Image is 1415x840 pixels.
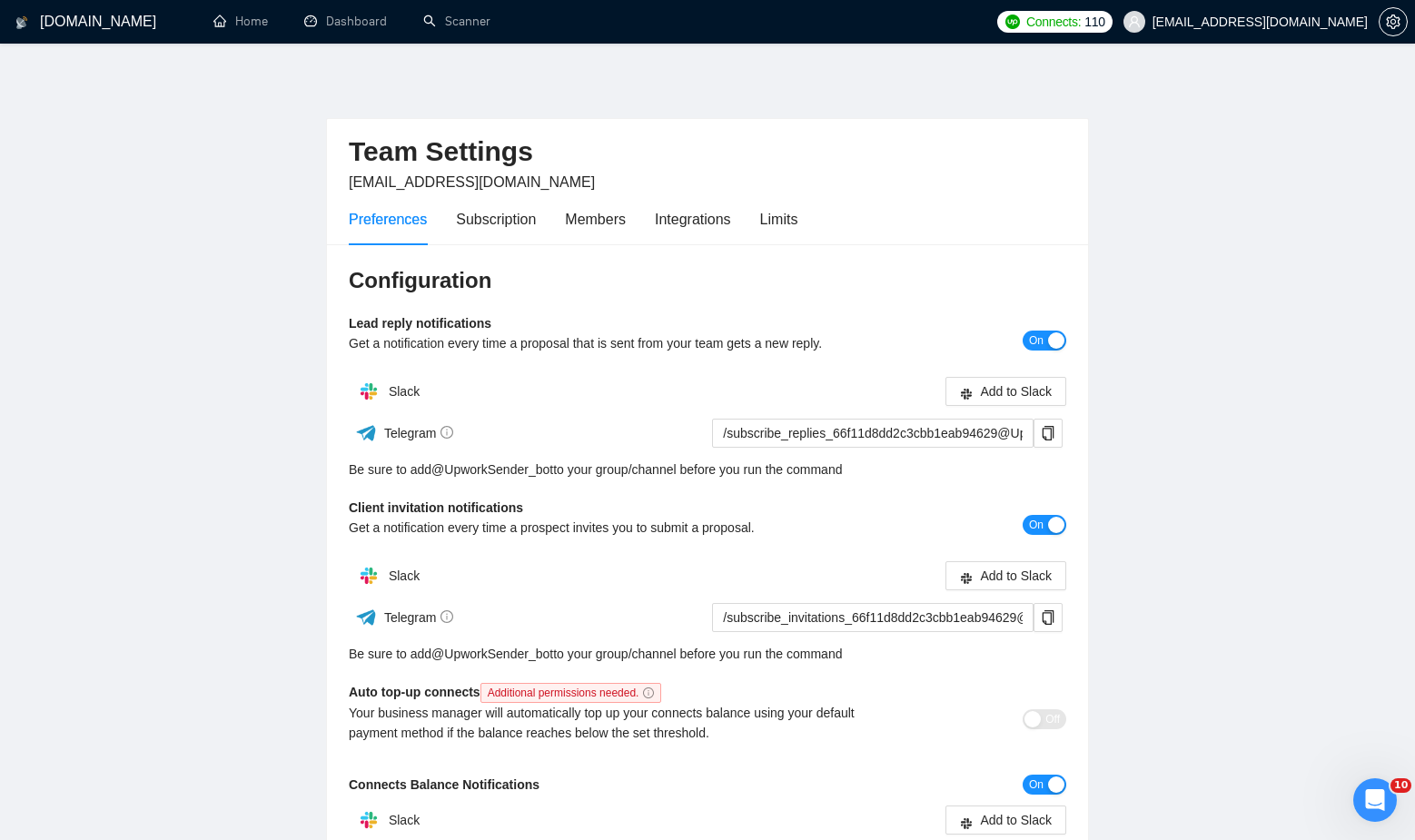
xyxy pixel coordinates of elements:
a: homeHome [213,14,268,29]
button: slackAdd to Slack [945,377,1066,406]
span: Slack [389,568,420,583]
img: upwork-logo.png [1005,15,1020,29]
img: ww3wtPAAAAAElFTkSuQmCC [355,421,378,444]
h2: Team Settings [349,133,1066,171]
span: copy [1034,426,1062,440]
a: @UpworkSender_bot [431,644,553,664]
span: On [1029,515,1044,535]
span: On [1029,331,1044,351]
b: Client invitation notifications [349,500,523,515]
button: copy [1034,603,1063,632]
button: slackAdd to Slack [945,561,1066,590]
span: Off [1045,709,1060,729]
span: slack [960,815,973,829]
span: user [1128,15,1141,28]
img: hpQkSZIkSZIkSZIkSZIkSZIkSZIkSZIkSZIkSZIkSZIkSZIkSZIkSZIkSZIkSZIkSZIkSZIkSZIkSZIkSZIkSZIkSZIkSZIkS... [351,558,387,594]
span: 110 [1084,12,1104,32]
img: ww3wtPAAAAAElFTkSuQmCC [355,606,378,628]
span: 10 [1390,778,1411,793]
span: Add to Slack [980,810,1052,830]
iframe: Intercom live chat [1353,778,1397,822]
div: Limits [760,208,798,231]
button: setting [1379,7,1408,36]
div: Be sure to add to your group/channel before you run the command [349,644,1066,664]
div: Be sure to add to your group/channel before you run the command [349,460,1066,479]
span: setting [1380,15,1407,29]
a: @UpworkSender_bot [431,460,553,479]
button: slackAdd to Slack [945,805,1066,835]
img: hpQkSZIkSZIkSZIkSZIkSZIkSZIkSZIkSZIkSZIkSZIkSZIkSZIkSZIkSZIkSZIkSZIkSZIkSZIkSZIkSZIkSZIkSZIkSZIkS... [351,802,387,838]
span: Slack [389,384,420,399]
span: Add to Slack [980,381,1052,401]
span: slack [960,387,973,400]
button: copy [1034,419,1063,448]
div: Members [565,208,626,231]
img: logo [15,8,28,37]
a: searchScanner [423,14,490,29]
span: [EMAIL_ADDRESS][DOMAIN_NAME] [349,174,595,190]
span: slack [960,571,973,585]
div: Your business manager will automatically top up your connects balance using your default payment ... [349,703,887,743]
h3: Configuration [349,266,1066,295]
span: info-circle [440,426,453,439]
b: Auto top-up connects [349,685,668,699]
span: Add to Slack [980,566,1052,586]
span: Telegram [384,610,454,625]
span: info-circle [440,610,453,623]
b: Lead reply notifications [349,316,491,331]
div: Get a notification every time a proposal that is sent from your team gets a new reply. [349,333,887,353]
span: Telegram [384,426,454,440]
span: On [1029,775,1044,795]
div: Preferences [349,208,427,231]
a: setting [1379,15,1408,29]
span: copy [1034,610,1062,625]
a: dashboardDashboard [304,14,387,29]
span: Slack [389,813,420,827]
div: Integrations [655,208,731,231]
span: info-circle [643,687,654,698]
span: Connects: [1026,12,1081,32]
img: hpQkSZIkSZIkSZIkSZIkSZIkSZIkSZIkSZIkSZIkSZIkSZIkSZIkSZIkSZIkSZIkSZIkSZIkSZIkSZIkSZIkSZIkSZIkSZIkS... [351,373,387,410]
div: Get a notification every time a prospect invites you to submit a proposal. [349,518,887,538]
b: Connects Balance Notifications [349,777,539,792]
div: Subscription [456,208,536,231]
span: Additional permissions needed. [480,683,662,703]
